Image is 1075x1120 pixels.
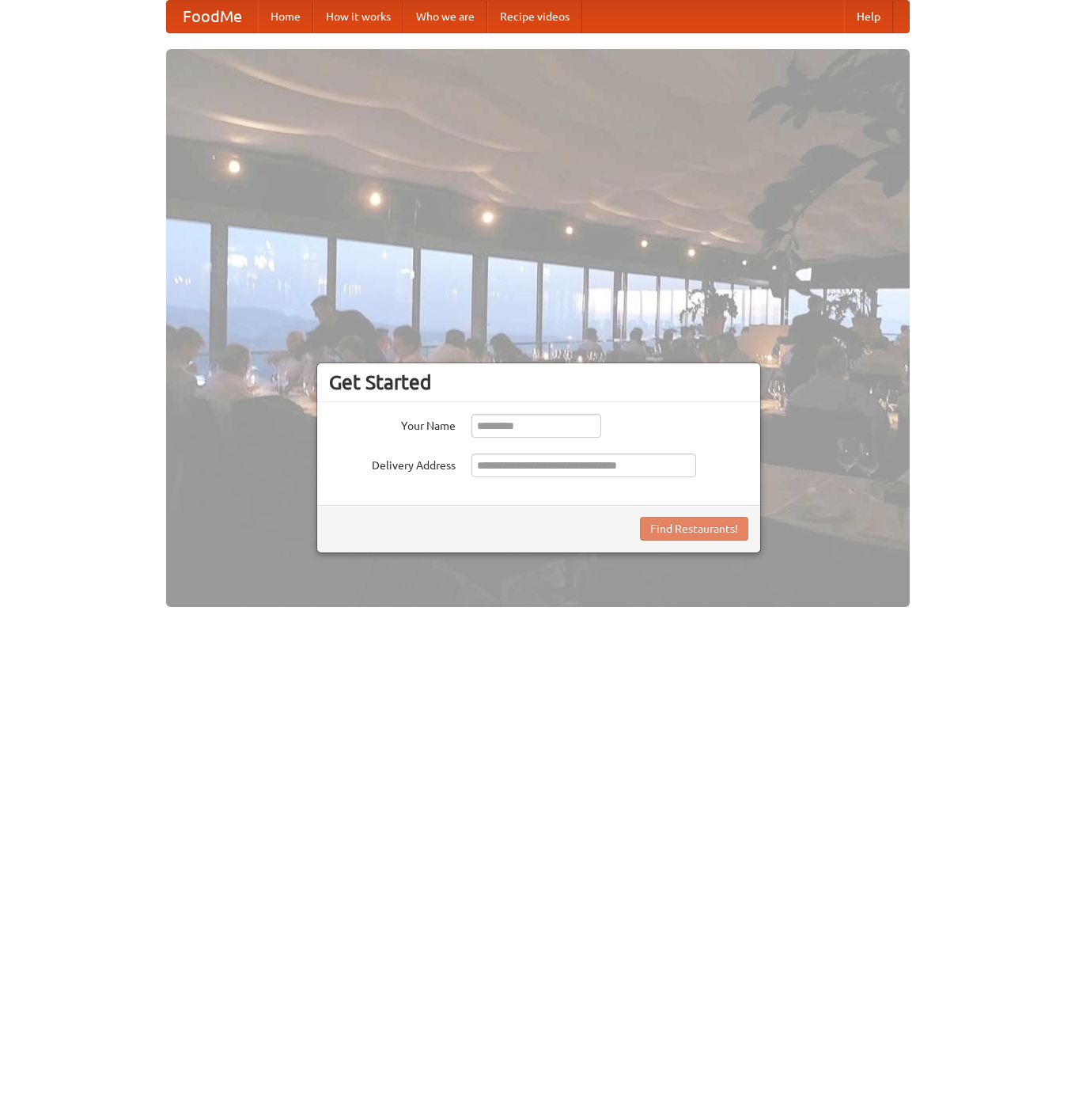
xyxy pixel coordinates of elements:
[258,1,313,32] a: Home
[167,1,258,32] a: FoodMe
[329,370,748,394] h3: Get Started
[313,1,403,32] a: How it works
[844,1,893,32] a: Help
[640,517,748,541] button: Find Restaurants!
[329,454,456,473] label: Delivery Address
[329,414,456,434] label: Your Name
[487,1,582,32] a: Recipe videos
[403,1,487,32] a: Who we are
